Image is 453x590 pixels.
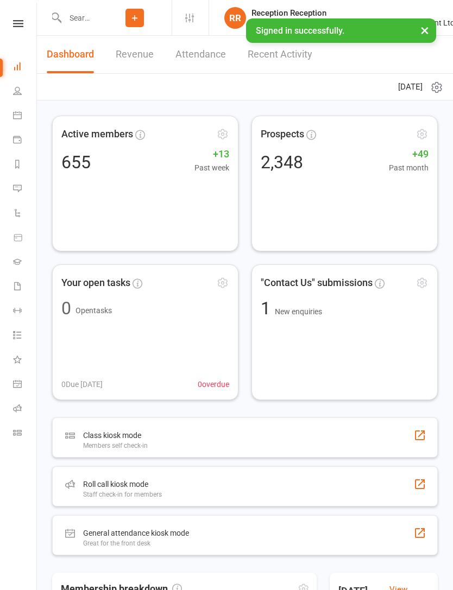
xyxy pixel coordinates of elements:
[116,36,154,73] a: Revenue
[13,55,37,80] a: Dashboard
[175,36,226,73] a: Attendance
[198,378,229,390] span: 0 overdue
[194,162,229,174] span: Past week
[261,298,275,319] span: 1
[261,154,303,171] div: 2,348
[83,491,162,498] div: Staff check-in for members
[61,275,130,291] span: Your open tasks
[398,80,423,93] span: [DATE]
[248,36,312,73] a: Recent Activity
[275,307,322,316] span: New enquiries
[224,7,246,29] div: RR
[389,147,429,162] span: +49
[13,397,37,422] a: Roll call kiosk mode
[83,540,189,547] div: Great for the front desk
[75,306,112,315] span: Open tasks
[83,478,162,491] div: Roll call kiosk mode
[261,126,304,142] span: Prospects
[61,10,98,26] input: Search...
[13,226,37,251] a: Product Sales
[13,104,37,129] a: Calendar
[61,154,91,171] div: 655
[83,442,148,449] div: Members self check-in
[261,275,373,291] span: "Contact Us" submissions
[13,348,37,373] a: What's New
[61,300,71,317] div: 0
[83,429,148,442] div: Class kiosk mode
[47,36,94,73] a: Dashboard
[13,153,37,177] a: Reports
[61,378,103,390] span: 0 Due [DATE]
[13,373,37,397] a: General attendance kiosk mode
[389,162,429,174] span: Past month
[256,26,344,36] span: Signed in successfully.
[415,18,435,42] button: ×
[13,129,37,153] a: Payments
[83,526,189,540] div: General attendance kiosk mode
[61,126,133,142] span: Active members
[13,80,37,104] a: People
[13,422,37,446] a: Class kiosk mode
[194,147,229,162] span: +13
